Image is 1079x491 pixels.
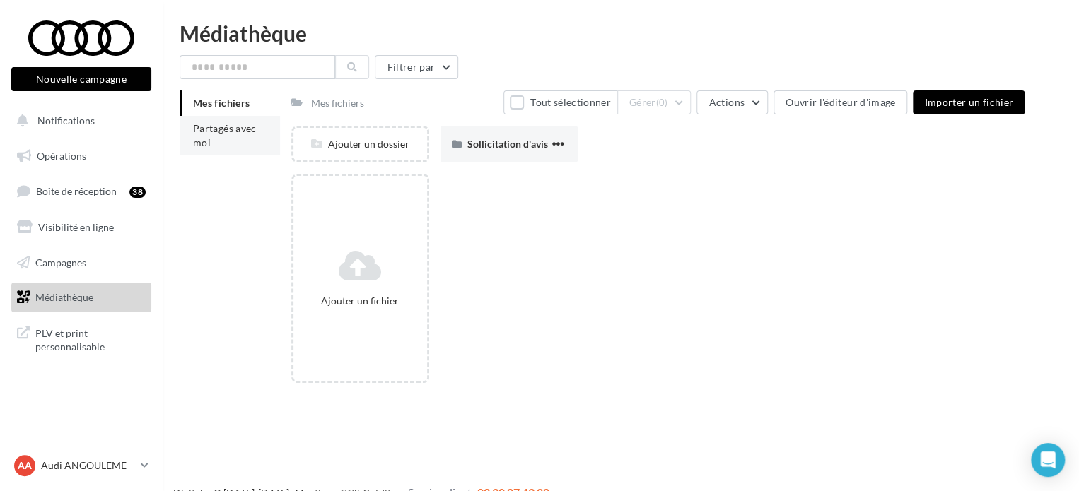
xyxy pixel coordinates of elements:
[311,96,364,110] div: Mes fichiers
[8,318,154,360] a: PLV et print personnalisable
[8,213,154,242] a: Visibilité en ligne
[8,176,154,206] a: Boîte de réception38
[503,90,617,114] button: Tout sélectionner
[11,67,151,91] button: Nouvelle campagne
[180,23,1062,44] div: Médiathèque
[696,90,767,114] button: Actions
[467,138,548,150] span: Sollicitation d'avis
[129,187,146,198] div: 38
[38,221,114,233] span: Visibilité en ligne
[193,122,257,148] span: Partagés avec moi
[299,294,421,308] div: Ajouter un fichier
[35,291,93,303] span: Médiathèque
[35,324,146,354] span: PLV et print personnalisable
[656,97,668,108] span: (0)
[35,256,86,268] span: Campagnes
[293,137,427,151] div: Ajouter un dossier
[8,248,154,278] a: Campagnes
[8,283,154,312] a: Médiathèque
[774,90,907,114] button: Ouvrir l'éditeur d'image
[8,141,154,171] a: Opérations
[1031,443,1065,477] div: Open Intercom Messenger
[37,114,95,126] span: Notifications
[708,96,744,108] span: Actions
[193,97,250,109] span: Mes fichiers
[913,90,1025,114] button: Importer un fichier
[41,459,135,473] p: Audi ANGOULEME
[375,55,458,79] button: Filtrer par
[8,106,148,136] button: Notifications
[617,90,692,114] button: Gérer(0)
[18,459,32,473] span: AA
[36,185,117,197] span: Boîte de réception
[37,150,86,162] span: Opérations
[11,452,151,479] a: AA Audi ANGOULEME
[924,96,1013,108] span: Importer un fichier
